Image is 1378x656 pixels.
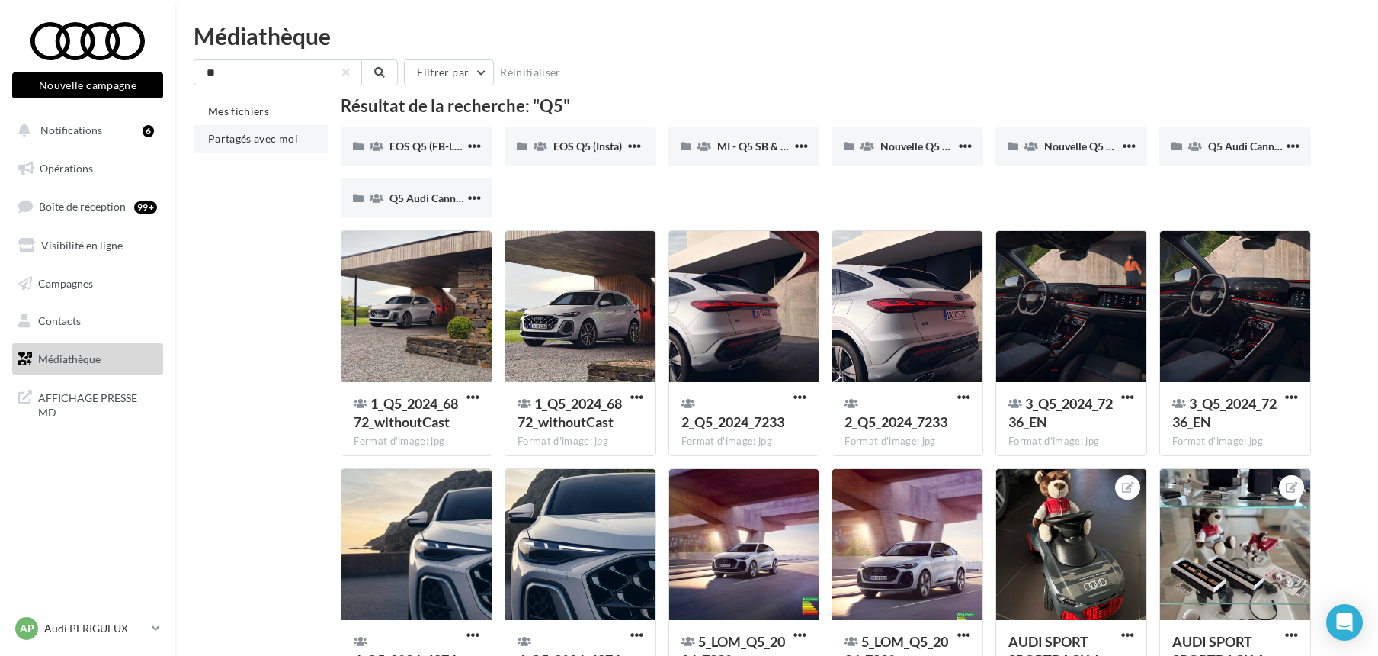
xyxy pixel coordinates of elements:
span: Opérations [40,162,93,175]
button: Réinitialiser [494,63,567,82]
a: Visibilité en ligne [9,230,166,262]
div: Format d'image: jpg [844,435,970,449]
span: 3_Q5_2024_7236_EN [1008,395,1113,430]
span: Nouvelle Q5 Sportback e-hybrid [1044,140,1198,153]
span: Boîte de réception [39,200,126,213]
div: Format d'image: jpg [1008,435,1134,449]
span: 1_Q5_2024_6872_withoutCast [354,395,458,430]
div: Médiathèque [194,24,1360,47]
a: Médiathèque [9,343,166,375]
span: 3_Q5_2024_7236_EN [1172,395,1277,430]
div: 6 [143,125,154,137]
span: 2_Q5_2024_7233 [681,413,784,430]
a: AP Audi PERIGUEUX [12,614,163,643]
div: 99+ [134,201,157,214]
span: Contacts [38,314,81,327]
button: Filtrer par [404,59,494,85]
span: Notifications [40,124,102,137]
span: Mes fichiers [208,105,269,117]
span: 1_Q5_2024_6872_withoutCast [518,395,622,430]
span: AP [20,621,34,636]
span: Nouvelle Q5 e-hybrid [880,140,982,153]
div: Format d'image: jpg [518,435,643,449]
a: Contacts [9,305,166,337]
span: Q5 Audi Cannes Series [389,191,497,204]
a: AFFICHAGE PRESSE MD [9,381,166,426]
span: Partagés avec moi [208,132,298,145]
span: EOS Q5 (FB-LK) [389,140,465,153]
a: Boîte de réception99+ [9,190,166,223]
div: Open Intercom Messenger [1326,604,1363,641]
button: Nouvelle campagne [12,72,163,98]
span: Médiathèque [38,352,101,365]
p: Audi PERIGUEUX [44,621,146,636]
div: Format d'image: jpg [1172,435,1298,449]
a: Campagnes [9,268,166,300]
span: Visibilité en ligne [41,239,123,252]
a: Opérations [9,153,166,185]
span: 2_Q5_2024_7233 [844,413,947,430]
button: Notifications 6 [9,114,160,146]
span: EOS Q5 (Insta) [553,140,622,153]
span: Campagnes [38,276,93,289]
span: AFFICHAGE PRESSE MD [38,387,157,420]
div: Résultat de la recherche: "Q5" [341,98,1310,114]
div: Format d'image: jpg [354,435,479,449]
span: MI - Q5 SB & Q5 SB e-hybrid [717,140,853,153]
div: Format d'image: jpg [681,435,807,449]
span: Q5 Audi Cannes Series [1208,140,1316,153]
